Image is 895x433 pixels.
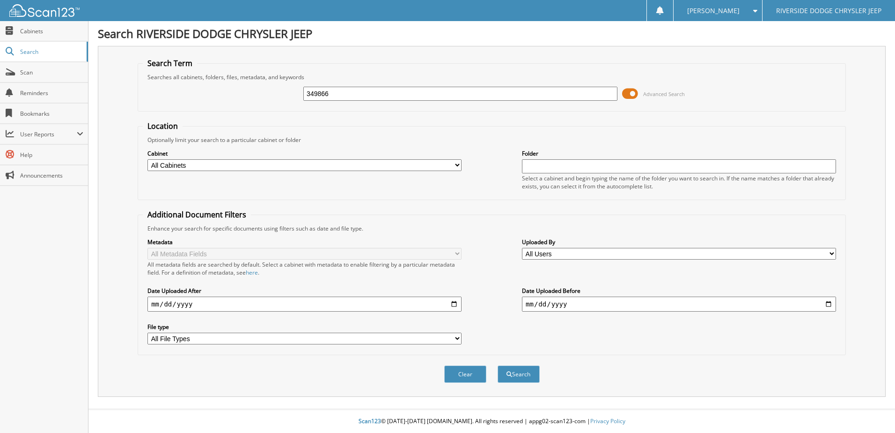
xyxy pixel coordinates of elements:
legend: Search Term [143,58,197,68]
span: Scan123 [359,417,381,425]
input: end [522,297,836,312]
span: Advanced Search [643,90,685,97]
iframe: Chat Widget [848,388,895,433]
div: Optionally limit your search to a particular cabinet or folder [143,136,841,144]
input: start [147,297,462,312]
h1: Search RIVERSIDE DODGE CHRYSLER JEEP [98,26,886,41]
legend: Additional Document Filters [143,209,251,220]
img: scan123-logo-white.svg [9,4,80,17]
label: Metadata [147,238,462,246]
legend: Location [143,121,183,131]
label: Uploaded By [522,238,836,246]
div: Select a cabinet and begin typing the name of the folder you want to search in. If the name match... [522,174,836,190]
label: Date Uploaded Before [522,287,836,295]
div: Enhance your search for specific documents using filters such as date and file type. [143,224,841,232]
label: Date Uploaded After [147,287,462,295]
span: Bookmarks [20,110,83,118]
button: Clear [444,366,486,383]
div: All metadata fields are searched by default. Select a cabinet with metadata to enable filtering b... [147,261,462,276]
div: © [DATE]-[DATE] [DOMAIN_NAME]. All rights reserved | appg02-scan123-com | [88,410,895,433]
label: File type [147,323,462,331]
span: User Reports [20,130,77,138]
span: Search [20,48,82,56]
label: Folder [522,149,836,157]
a: Privacy Policy [590,417,625,425]
div: Searches all cabinets, folders, files, metadata, and keywords [143,73,841,81]
span: [PERSON_NAME] [687,8,740,14]
button: Search [498,366,540,383]
span: Help [20,151,83,159]
span: RIVERSIDE DODGE CHRYSLER JEEP [776,8,881,14]
span: Cabinets [20,27,83,35]
span: Scan [20,68,83,76]
span: Reminders [20,89,83,97]
a: here [246,269,258,276]
label: Cabinet [147,149,462,157]
span: Announcements [20,172,83,179]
